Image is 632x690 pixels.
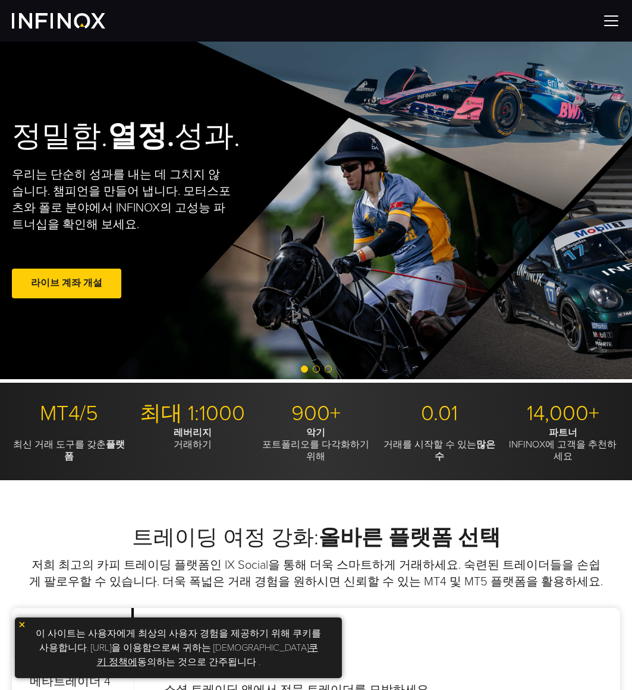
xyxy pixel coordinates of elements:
font: MT4/5 [40,401,98,426]
font: 정밀함. [12,118,108,154]
font: 동의하는 것으로 간주됩니다 . [137,656,260,668]
font: 최대 1:1000 [140,401,245,426]
font: 메타트레이더 4 [30,675,111,689]
font: 악기 [306,427,325,439]
font: 성과. [174,118,240,154]
span: 슬라이드 3으로 이동 [325,366,332,373]
font: 많은 수 [435,439,495,462]
font: 레버리지 [174,427,212,439]
font: 열정. [108,118,174,154]
font: 거래하기 [174,439,212,450]
font: 저희 최고의 카피 트레이딩 플랫폼인 IX Social을 통해 더욱 스마트하게 거래하세요. 숙련된 트레이더들을 손쉽게 팔로우할 수 있습니다. 더욱 폭넓은 거래 경험을 원하시면 ... [29,558,603,589]
span: 슬라이드 2로 이동 [313,366,320,373]
font: 포트폴리오를 다각화하기 위해 [262,439,369,462]
font: 0.01 [421,401,458,426]
font: 14,000+ [527,401,599,426]
span: 슬라이드 1로 이동 [301,366,308,373]
font: 올바른 플랫폼 선택 [319,525,501,550]
a: 라이브 계좌 개설 [12,269,121,298]
font: 이 사이트는 사용자에게 최상의 사용자 경험을 제공하기 위해 쿠키를 사용합니다. [URL]을 이용함으로써 귀하는 [DEMOGRAPHIC_DATA] [36,628,321,654]
font: 거래를 시작할 수 있는 [383,439,476,450]
font: INFINOX에 고객을 추천하세요 [509,439,617,462]
img: 노란색 닫기 아이콘 [18,620,26,629]
font: 플랫폼 [64,439,125,462]
font: 우리는 단순히 성과를 내는 데 그치지 않습니다. 챔피언을 만들어 냅니다. 모터스포츠와 폴로 분야에서 INFINOX의 고성능 파트너십을 확인해 보세요. [12,168,231,232]
font: 파트너 [549,427,577,439]
font: 최신 거래 도구를 갖춘 [13,439,106,450]
font: 900+ [291,401,341,426]
font: 라이브 계좌 개설 [31,277,102,289]
font: 트레이딩 여정 강화: [132,525,319,550]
